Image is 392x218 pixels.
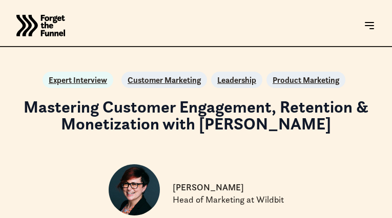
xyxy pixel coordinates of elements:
[8,98,384,132] h1: Mastering Customer Engagement, Retention & Monetization with [PERSON_NAME]
[173,194,284,206] p: Head of Marketing at Wildbit
[173,182,244,194] p: [PERSON_NAME]
[16,5,65,46] a: home
[128,74,201,86] a: Customer Marketing
[217,74,256,86] a: Leadership
[273,74,339,86] a: Product Marketing
[49,74,107,86] a: Expert Interview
